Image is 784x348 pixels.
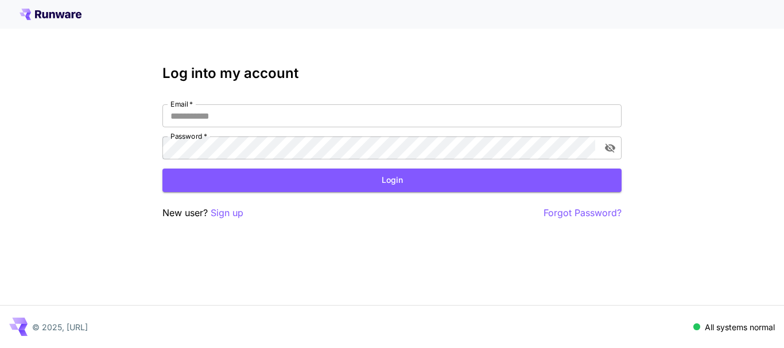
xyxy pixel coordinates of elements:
[170,131,207,141] label: Password
[705,321,775,333] p: All systems normal
[170,99,193,109] label: Email
[544,206,622,220] button: Forgot Password?
[162,65,622,81] h3: Log into my account
[600,138,620,158] button: toggle password visibility
[162,169,622,192] button: Login
[162,206,243,220] p: New user?
[32,321,88,333] p: © 2025, [URL]
[211,206,243,220] button: Sign up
